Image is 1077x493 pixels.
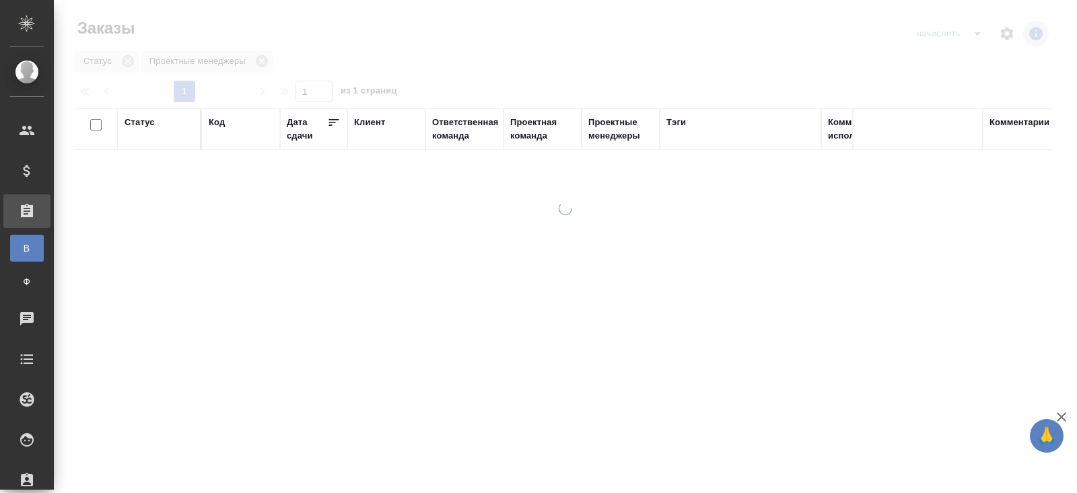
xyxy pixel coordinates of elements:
div: Проектные менеджеры [588,116,653,143]
div: Ответственная команда [432,116,499,143]
div: Проектная команда [510,116,575,143]
a: В [10,235,44,262]
div: Код [209,116,225,129]
button: 🙏 [1030,419,1064,453]
div: Комментарии для ПМ/исполнителей [828,116,976,143]
div: Клиент [354,116,385,129]
span: 🙏 [1035,422,1058,450]
div: Статус [125,116,155,129]
div: Дата сдачи [287,116,327,143]
span: Ф [17,275,37,289]
a: Ф [10,268,44,295]
div: Тэги [666,116,686,129]
span: В [17,241,37,255]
